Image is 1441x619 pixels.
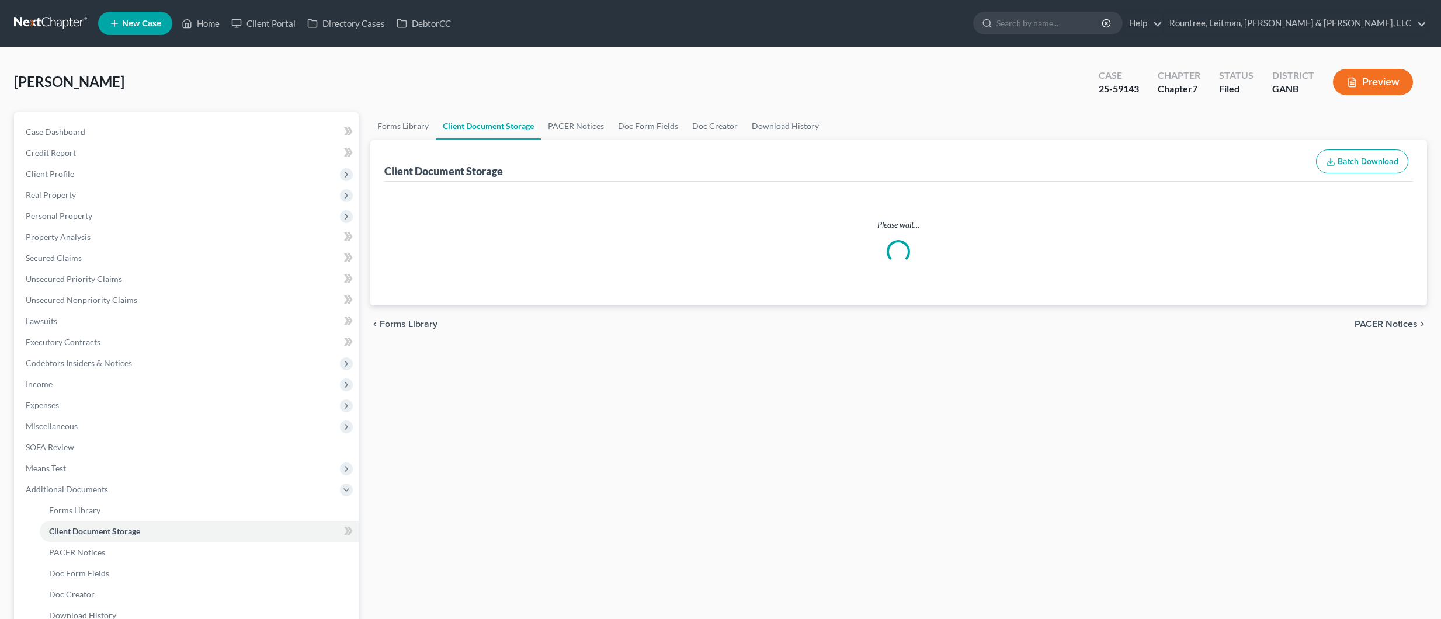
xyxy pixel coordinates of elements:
[16,269,359,290] a: Unsecured Priority Claims
[391,13,457,34] a: DebtorCC
[26,358,132,368] span: Codebtors Insiders & Notices
[16,311,359,332] a: Lawsuits
[745,112,826,140] a: Download History
[40,563,359,584] a: Doc Form Fields
[14,73,124,90] span: [PERSON_NAME]
[301,13,391,34] a: Directory Cases
[26,337,100,347] span: Executory Contracts
[26,400,59,410] span: Expenses
[1158,69,1200,82] div: Chapter
[1219,69,1254,82] div: Status
[26,295,137,305] span: Unsecured Nonpriority Claims
[996,12,1103,34] input: Search by name...
[1355,319,1418,329] span: PACER Notices
[49,547,105,557] span: PACER Notices
[387,219,1411,231] p: Please wait...
[436,112,541,140] a: Client Document Storage
[26,484,108,494] span: Additional Documents
[26,274,122,284] span: Unsecured Priority Claims
[1219,82,1254,96] div: Filed
[370,319,380,329] i: chevron_left
[1192,83,1197,94] span: 7
[1164,13,1426,34] a: Rountree, Leitman, [PERSON_NAME] & [PERSON_NAME], LLC
[49,526,140,536] span: Client Document Storage
[26,211,92,221] span: Personal Property
[16,142,359,164] a: Credit Report
[40,542,359,563] a: PACER Notices
[1272,82,1314,96] div: GANB
[1099,69,1139,82] div: Case
[40,500,359,521] a: Forms Library
[1099,82,1139,96] div: 25-59143
[49,505,100,515] span: Forms Library
[26,127,85,137] span: Case Dashboard
[380,319,437,329] span: Forms Library
[16,248,359,269] a: Secured Claims
[16,227,359,248] a: Property Analysis
[384,164,503,178] div: Client Document Storage
[26,442,74,452] span: SOFA Review
[26,169,74,179] span: Client Profile
[370,319,437,329] button: chevron_left Forms Library
[1355,319,1427,329] button: PACER Notices chevron_right
[1272,69,1314,82] div: District
[685,112,745,140] a: Doc Creator
[176,13,225,34] a: Home
[16,332,359,353] a: Executory Contracts
[1333,69,1413,95] button: Preview
[1338,157,1398,166] span: Batch Download
[26,148,76,158] span: Credit Report
[611,112,685,140] a: Doc Form Fields
[370,112,436,140] a: Forms Library
[26,421,78,431] span: Miscellaneous
[26,190,76,200] span: Real Property
[26,379,53,389] span: Income
[16,437,359,458] a: SOFA Review
[26,463,66,473] span: Means Test
[1418,319,1427,329] i: chevron_right
[26,232,91,242] span: Property Analysis
[40,521,359,542] a: Client Document Storage
[1316,149,1408,174] button: Batch Download
[49,589,95,599] span: Doc Creator
[26,253,82,263] span: Secured Claims
[1123,13,1162,34] a: Help
[16,121,359,142] a: Case Dashboard
[49,568,109,578] span: Doc Form Fields
[16,290,359,311] a: Unsecured Nonpriority Claims
[26,316,57,326] span: Lawsuits
[225,13,301,34] a: Client Portal
[1158,82,1200,96] div: Chapter
[122,19,161,28] span: New Case
[541,112,611,140] a: PACER Notices
[40,584,359,605] a: Doc Creator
